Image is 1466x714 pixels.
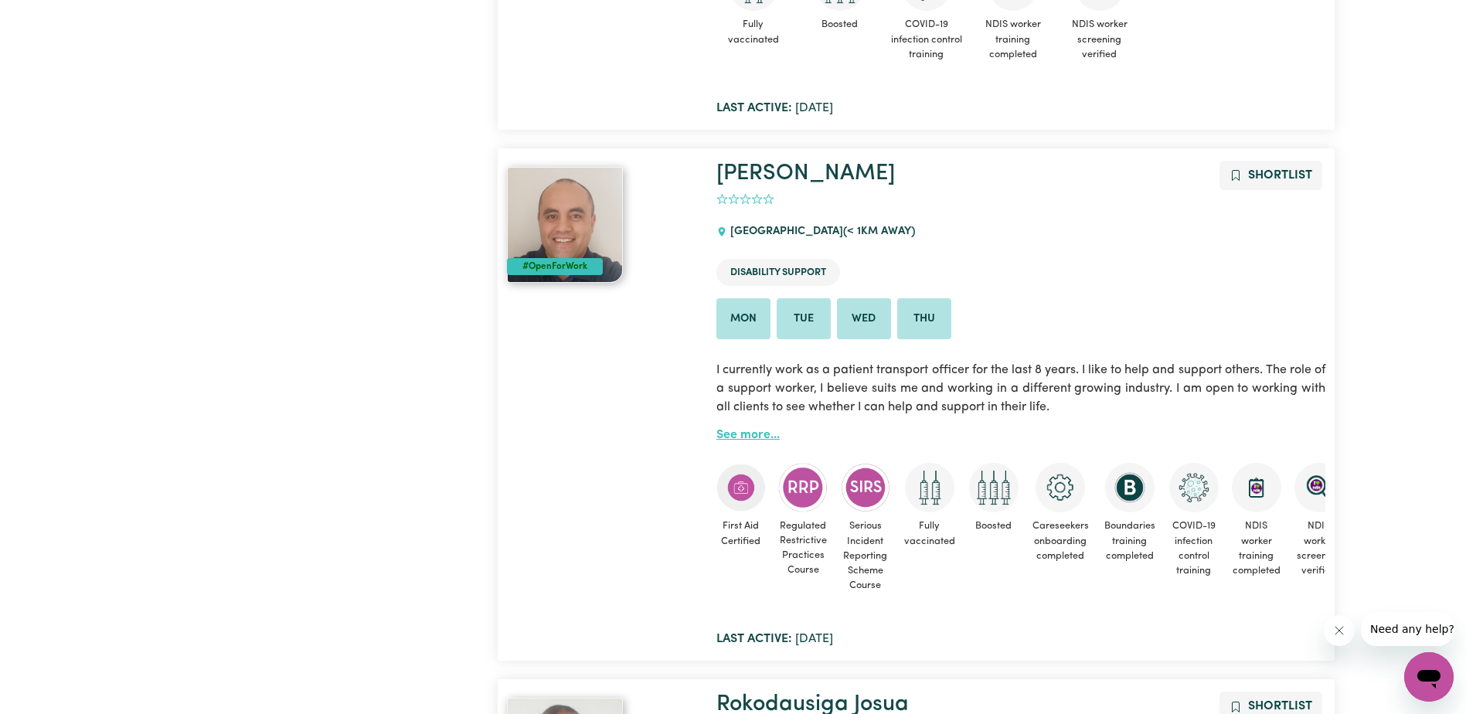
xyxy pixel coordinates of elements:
li: Available on Thu [897,298,951,340]
li: Disability Support [716,259,840,286]
iframe: Message from company [1361,612,1454,646]
li: Available on Tue [777,298,831,340]
span: NDIS worker screening verified [1294,512,1344,584]
span: Careseekers onboarding completed [1031,512,1090,569]
li: Available on Mon [716,298,770,340]
p: I currently work as a patient transport officer for the last 8 years. I like to help and support ... [716,352,1325,426]
span: [DATE] [716,633,833,645]
span: Boosted [803,11,877,38]
span: [DATE] [716,102,833,114]
img: CS Academy: Boundaries in care and support work course completed [1105,463,1155,512]
img: NDIS Worker Screening Verified [1294,463,1344,512]
span: Serious Incident Reporting Scheme Course [841,512,890,599]
div: #OpenForWork [507,258,602,275]
span: Regulated Restrictive Practices Course [778,512,828,584]
img: Care and support worker has received 2 doses of COVID-19 vaccine [905,463,954,512]
span: COVID-19 infection control training [889,11,964,68]
span: (< 1km away) [843,226,915,237]
span: NDIS worker training completed [1231,512,1282,584]
img: CS Academy: Serious Incident Reporting Scheme course completed [841,463,890,512]
li: Available on Wed [837,298,891,340]
img: View Lawrence 's profile [507,167,623,283]
span: Fully vaccinated [903,512,957,554]
span: Fully vaccinated [716,11,791,53]
a: See more... [716,429,780,441]
b: Last active: [716,102,792,114]
span: Boundaries training completed [1103,512,1157,569]
span: NDIS worker training completed [976,11,1050,68]
a: Lawrence #OpenForWork [507,167,698,283]
iframe: Button to launch messaging window [1404,652,1454,702]
b: Last active: [716,633,792,645]
button: Add to shortlist [1219,161,1322,190]
img: Care and support worker has completed First Aid Certification [716,463,766,512]
span: Need any help? [9,11,94,23]
div: add rating by typing an integer from 0 to 5 or pressing arrow keys [716,191,774,209]
img: CS Academy: Regulated Restrictive Practices course completed [778,463,828,512]
img: Care and support worker has received booster dose of COVID-19 vaccination [969,463,1019,512]
img: CS Academy: Introduction to NDIS Worker Training course completed [1232,463,1281,512]
span: NDIS worker screening verified [1063,11,1137,68]
span: First Aid Certified [716,512,766,554]
span: Shortlist [1248,169,1312,182]
div: [GEOGRAPHIC_DATA] [716,211,924,253]
img: CS Academy: COVID-19 Infection Control Training course completed [1169,463,1219,512]
a: [PERSON_NAME] [716,162,895,185]
iframe: Close message [1324,615,1355,646]
span: Shortlist [1248,700,1312,712]
img: CS Academy: Careseekers Onboarding course completed [1036,463,1085,512]
span: Boosted [969,512,1019,539]
span: COVID-19 infection control training [1169,512,1219,584]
